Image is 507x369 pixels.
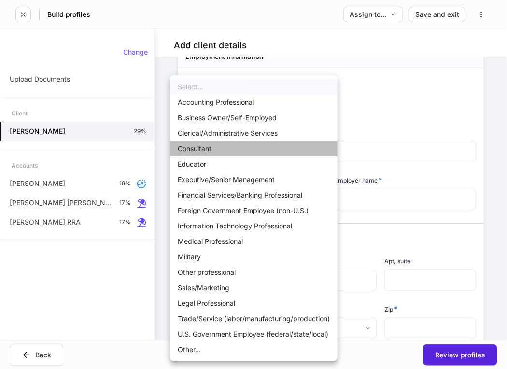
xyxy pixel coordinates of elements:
li: Consultant [170,141,338,156]
li: Military [170,249,338,265]
li: Business Owner/Self-Employed [170,110,338,126]
li: Other... [170,342,338,357]
li: Educator [170,156,338,172]
li: Accounting Professional [170,95,338,110]
li: Legal Professional [170,296,338,311]
li: Trade/Service (labor/manufacturing/production) [170,311,338,326]
li: U.S. Government Employee (federal/state/local) [170,326,338,342]
li: Executive/Senior Management [170,172,338,187]
li: Clerical/Administrative Services [170,126,338,141]
li: Medical Professional [170,234,338,249]
li: Information Technology Professional [170,218,338,234]
li: Other professional [170,265,338,280]
li: Financial Services/Banking Professional [170,187,338,203]
li: Foreign Government Employee (non-U.S.) [170,203,338,218]
li: Sales/Marketing [170,280,338,296]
